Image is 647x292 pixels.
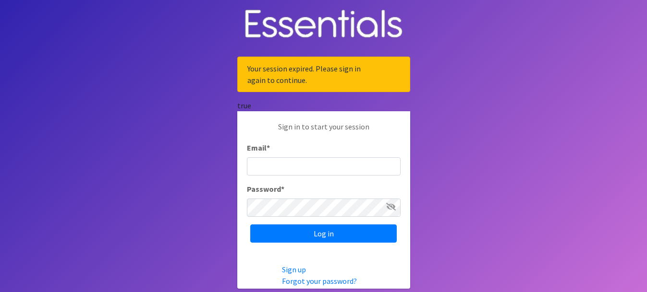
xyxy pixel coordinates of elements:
p: Sign in to start your session [247,121,401,142]
abbr: required [267,143,270,152]
a: Forgot your password? [282,276,357,286]
input: Log in [250,224,397,243]
a: Sign up [282,265,306,274]
div: Your session expired. Please sign in again to continue. [237,57,410,92]
div: true [237,100,410,111]
abbr: required [281,184,284,194]
label: Password [247,183,284,195]
label: Email [247,142,270,153]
